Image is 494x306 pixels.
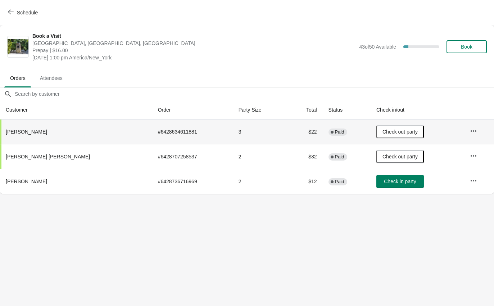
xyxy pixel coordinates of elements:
[32,32,355,40] span: Book a Visit
[17,10,38,15] span: Schedule
[287,169,323,194] td: $12
[32,47,355,54] span: Prepay | $16.00
[152,100,233,120] th: Order
[447,40,487,53] button: Book
[335,129,344,135] span: Paid
[323,100,371,120] th: Status
[152,169,233,194] td: # 6428736716969
[32,54,355,61] span: [DATE] 1:00 pm America/New_York
[233,169,287,194] td: 2
[376,125,424,138] button: Check out party
[14,87,494,100] input: Search by customer
[335,154,344,160] span: Paid
[233,144,287,169] td: 2
[287,144,323,169] td: $32
[359,44,396,50] span: 43 of 50 Available
[384,179,416,184] span: Check in party
[461,44,472,50] span: Book
[233,120,287,144] td: 3
[34,72,68,85] span: Attendees
[376,150,424,163] button: Check out party
[233,100,287,120] th: Party Size
[382,154,418,159] span: Check out party
[152,120,233,144] td: # 6428634611881
[6,129,47,135] span: [PERSON_NAME]
[4,6,44,19] button: Schedule
[6,154,90,159] span: [PERSON_NAME] [PERSON_NAME]
[32,40,355,47] span: [GEOGRAPHIC_DATA], [GEOGRAPHIC_DATA], [GEOGRAPHIC_DATA]
[152,144,233,169] td: # 6428707258537
[6,179,47,184] span: [PERSON_NAME]
[287,100,323,120] th: Total
[335,179,344,185] span: Paid
[4,72,31,85] span: Orders
[376,175,424,188] button: Check in party
[287,120,323,144] td: $22
[382,129,418,135] span: Check out party
[371,100,464,120] th: Check in/out
[8,39,28,54] img: Book a Visit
